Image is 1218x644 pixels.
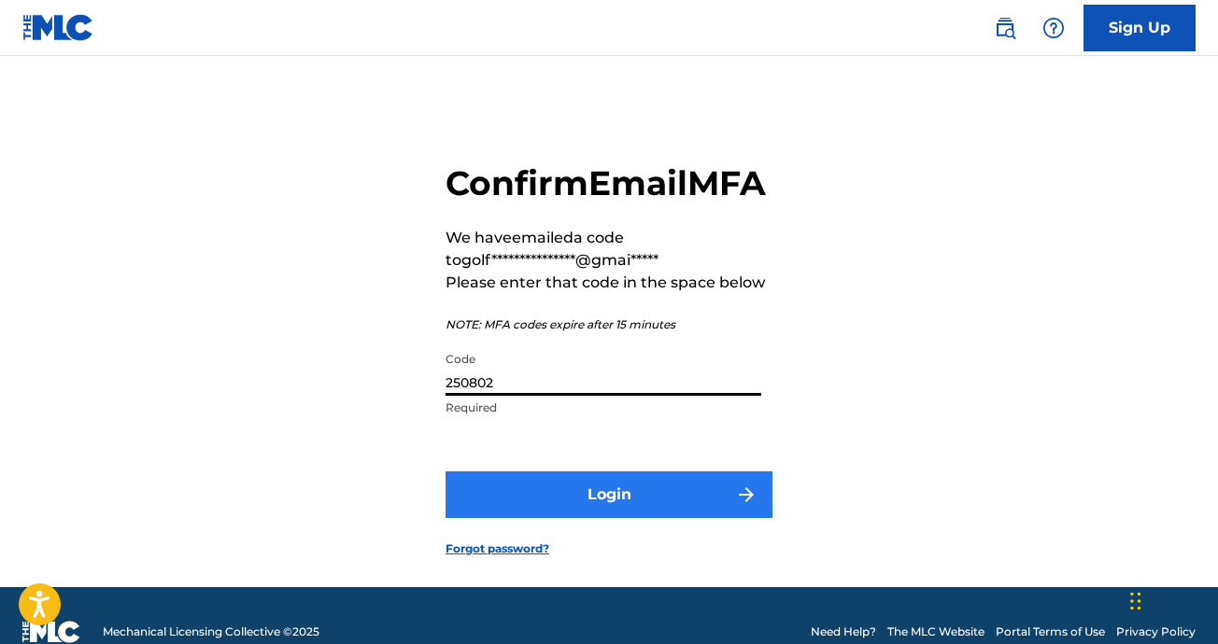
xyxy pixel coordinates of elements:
[887,623,984,640] a: The MLC Website
[1116,623,1196,640] a: Privacy Policy
[446,540,549,557] a: Forgot password?
[996,623,1105,640] a: Portal Terms of Use
[1042,17,1065,39] img: help
[446,316,772,333] p: NOTE: MFA codes expire after 15 minutes
[22,621,80,643] img: logo
[446,272,772,294] p: Please enter that code in the space below
[811,623,876,640] a: Need Help?
[1035,9,1072,47] div: Help
[1125,554,1218,644] iframe: Chat Widget
[735,483,758,506] img: f7272a7cc735f4ea7f67.svg
[446,399,761,416] p: Required
[1083,5,1196,51] a: Sign Up
[1130,573,1141,629] div: Arrastrar
[103,623,319,640] span: Mechanical Licensing Collective © 2025
[22,14,94,41] img: MLC Logo
[446,471,772,518] button: Login
[994,17,1016,39] img: search
[446,162,772,204] h2: Confirm Email MFA
[986,9,1024,47] a: Public Search
[1125,554,1218,644] div: Widget de chat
